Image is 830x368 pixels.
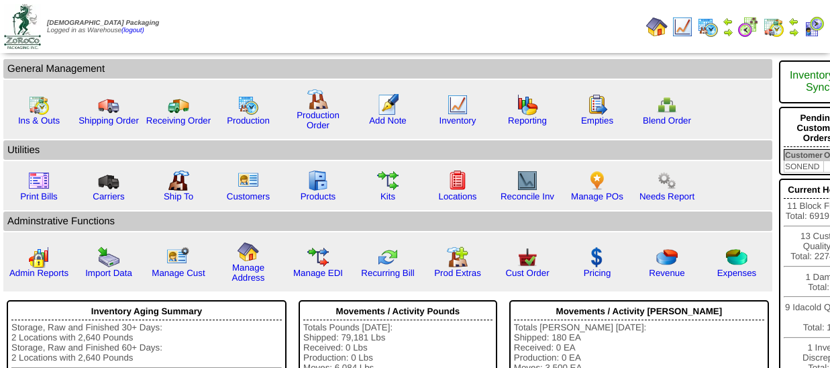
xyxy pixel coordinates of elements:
[293,268,343,278] a: Manage EDI
[361,268,414,278] a: Recurring Bill
[639,191,694,201] a: Needs Report
[98,94,119,116] img: truck.gif
[656,94,678,116] img: network.png
[508,116,547,126] a: Reporting
[581,116,613,126] a: Empties
[28,94,50,116] img: calendarinout.gif
[723,27,733,38] img: arrowright.gif
[377,170,399,191] img: workflow.gif
[98,170,119,191] img: truck3.gif
[152,268,205,278] a: Manage Cust
[380,191,395,201] a: Kits
[438,191,476,201] a: Locations
[307,170,329,191] img: cabinet.gif
[93,191,124,201] a: Carriers
[369,116,407,126] a: Add Note
[377,94,399,116] img: orders.gif
[649,268,684,278] a: Revenue
[726,246,747,268] img: pie_chart2.png
[98,246,119,268] img: import.gif
[238,94,259,116] img: calendarprod.gif
[763,16,784,38] img: calendarinout.gif
[717,268,757,278] a: Expenses
[238,241,259,263] img: home.gif
[672,16,693,38] img: line_graph.gif
[514,303,764,320] div: Movements / Activity [PERSON_NAME]
[646,16,668,38] img: home.gif
[227,191,270,201] a: Customers
[517,94,538,116] img: graph.gif
[4,4,41,49] img: zoroco-logo-small.webp
[517,246,538,268] img: cust_order.png
[20,191,58,201] a: Print Bills
[307,89,329,110] img: factory.gif
[146,116,211,126] a: Receiving Order
[168,94,189,116] img: truck2.gif
[377,246,399,268] img: reconcile.gif
[439,116,476,126] a: Inventory
[788,27,799,38] img: arrowright.gif
[784,161,824,173] td: SONEND
[47,19,159,34] span: Logged in as Warehouse
[301,191,336,201] a: Products
[571,191,623,201] a: Manage POs
[121,27,144,34] a: (logout)
[737,16,759,38] img: calendarblend.gif
[643,116,691,126] a: Blend Order
[3,212,772,231] td: Adminstrative Functions
[307,246,329,268] img: edi.gif
[303,303,492,320] div: Movements / Activity Pounds
[168,170,189,191] img: factory2.gif
[166,246,191,268] img: managecust.png
[447,170,468,191] img: locations.gif
[788,16,799,27] img: arrowleft.gif
[3,140,772,160] td: Utilities
[697,16,719,38] img: calendarprod.gif
[784,150,824,161] th: Customer
[434,268,481,278] a: Prod Extras
[9,268,68,278] a: Admin Reports
[28,246,50,268] img: graph2.png
[28,170,50,191] img: invoice2.gif
[85,268,132,278] a: Import Data
[238,170,259,191] img: customers.gif
[447,94,468,116] img: line_graph.gif
[586,94,608,116] img: workorder.gif
[447,246,468,268] img: prodextras.gif
[18,116,60,126] a: Ins & Outs
[803,16,825,38] img: calendarcustomer.gif
[656,246,678,268] img: pie_chart.png
[232,263,265,283] a: Manage Address
[586,170,608,191] img: po.png
[47,19,159,27] span: [DEMOGRAPHIC_DATA] Packaging
[11,303,282,320] div: Inventory Aging Summary
[505,268,549,278] a: Cust Order
[656,170,678,191] img: workflow.png
[584,268,611,278] a: Pricing
[227,116,270,126] a: Production
[723,16,733,27] img: arrowleft.gif
[297,110,340,130] a: Production Order
[586,246,608,268] img: dollar.gif
[3,59,772,79] td: General Management
[501,191,554,201] a: Reconcile Inv
[164,191,193,201] a: Ship To
[79,116,139,126] a: Shipping Order
[517,170,538,191] img: line_graph2.gif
